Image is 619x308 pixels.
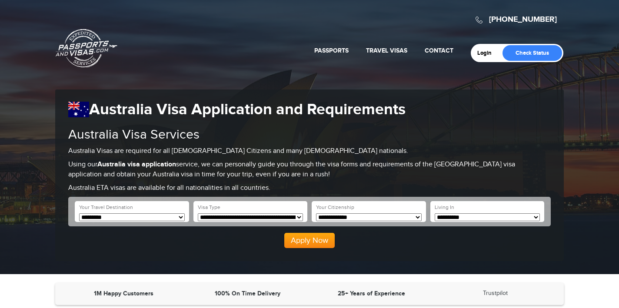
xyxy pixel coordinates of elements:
[435,204,454,211] label: Living In
[338,290,405,297] strong: 25+ Years of Experience
[56,29,117,68] a: Passports & [DOMAIN_NAME]
[68,128,551,142] h2: Australia Visa Services
[68,146,551,156] p: Australia Visas are required for all [DEMOGRAPHIC_DATA] Citizens and many [DEMOGRAPHIC_DATA] nati...
[68,183,551,193] p: Australia ETA visas are available for all nationalities in all countries.
[97,160,176,169] strong: Australia visa application
[503,45,562,61] a: Check Status
[314,47,349,54] a: Passports
[79,204,133,211] label: Your Travel Destination
[316,204,354,211] label: Your Citizenship
[68,160,551,180] p: Using our service, we can personally guide you through the visa forms and requirements of the [GE...
[68,100,551,119] h1: Australia Visa Application and Requirements
[198,204,220,211] label: Visa Type
[94,290,153,297] strong: 1M Happy Customers
[489,15,557,24] a: [PHONE_NUMBER]
[477,50,498,56] a: Login
[215,290,280,297] strong: 100% On Time Delivery
[425,47,453,54] a: Contact
[366,47,407,54] a: Travel Visas
[284,233,335,248] button: Apply Now
[483,290,508,297] a: Trustpilot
